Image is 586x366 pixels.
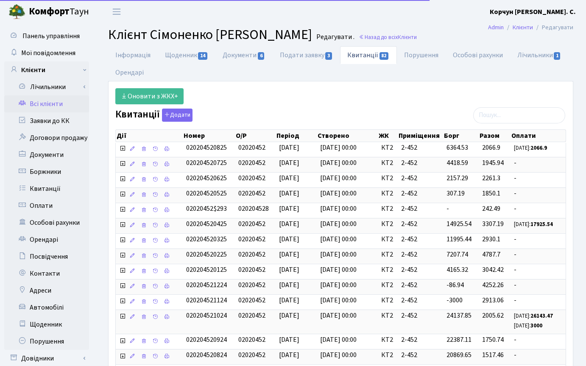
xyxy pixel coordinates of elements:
[381,265,394,275] span: КТ2
[482,250,500,259] span: 4787.7
[446,46,510,64] a: Особові рахунки
[186,143,227,152] span: 020204520825
[279,235,299,244] span: [DATE]
[29,5,89,19] span: Таун
[530,221,553,228] b: 17925.54
[4,61,89,78] a: Клієнти
[162,109,193,122] button: Квитанції
[514,280,562,290] span: -
[279,189,299,198] span: [DATE]
[186,311,227,320] span: 020204521024
[186,158,227,168] span: 020204520725
[510,46,569,64] a: Лічильники
[381,350,394,360] span: КТ2
[401,143,440,153] span: 2-452
[186,173,227,183] span: 020204520625
[479,130,511,142] th: Разом
[514,250,562,260] span: -
[238,335,265,344] span: 02020452
[482,219,504,229] span: 3307.19
[381,235,394,244] span: КТ2
[446,250,468,259] span: 7207.74
[238,350,265,360] span: 02020452
[115,88,184,104] a: Оновити з ЖКХ+
[482,350,504,360] span: 1517.46
[488,23,504,32] a: Admin
[315,33,354,41] small: Редагувати .
[238,311,265,320] span: 02020452
[514,350,562,360] span: -
[320,311,357,320] span: [DATE] 00:00
[238,280,265,290] span: 02020452
[446,204,449,213] span: -
[4,95,89,112] a: Всі клієнти
[381,335,394,345] span: КТ2
[381,311,394,321] span: КТ2
[473,107,565,123] input: Пошук...
[446,143,468,152] span: 6364.53
[215,46,272,64] a: Документи
[4,146,89,163] a: Документи
[279,350,299,360] span: [DATE]
[320,143,357,152] span: [DATE] 00:00
[482,296,504,305] span: 2913.06
[4,28,89,45] a: Панель управління
[238,173,265,183] span: 02020452
[279,265,299,274] span: [DATE]
[320,280,357,290] span: [DATE] 00:00
[401,235,440,244] span: 2-452
[238,296,265,305] span: 02020452
[490,7,576,17] b: Корчун [PERSON_NAME]. С.
[398,33,417,41] span: Клієнти
[186,280,227,290] span: 020204521224
[108,64,151,81] a: Орендарі
[514,312,553,320] small: [DATE]:
[446,158,468,168] span: 4418.59
[514,144,547,152] small: [DATE]:
[108,25,312,45] span: Клієнт Сімоненко [PERSON_NAME]
[530,312,553,320] b: 26143.47
[186,265,227,274] span: 020204520125
[514,235,562,244] span: -
[401,350,440,360] span: 2-452
[381,250,394,260] span: КТ2
[320,335,357,344] span: [DATE] 00:00
[4,214,89,231] a: Особові рахунки
[106,5,127,19] button: Переключити навігацію
[381,219,394,229] span: КТ2
[446,173,468,183] span: 2157.29
[401,311,440,321] span: 2-452
[320,265,357,274] span: [DATE] 00:00
[238,143,265,152] span: 02020452
[186,335,227,344] span: 020204520924
[4,316,89,333] a: Щоденник
[238,204,269,213] span: 020204528
[446,235,472,244] span: 11995.44
[186,189,227,198] span: 020204520525
[381,143,394,153] span: КТ2
[381,158,394,168] span: КТ2
[446,189,465,198] span: 307.19
[514,189,562,198] span: -
[4,299,89,316] a: Автомобілі
[514,204,562,214] span: -
[320,158,357,168] span: [DATE] 00:00
[238,219,265,229] span: 02020452
[186,350,227,360] span: 020204520824
[446,311,472,320] span: 24137.85
[482,311,504,320] span: 2005.62
[446,296,463,305] span: -3000
[446,350,472,360] span: 20869.65
[401,296,440,305] span: 2-452
[378,130,397,142] th: ЖК
[514,335,562,345] span: -
[401,250,440,260] span: 2-452
[108,46,158,64] a: Інформація
[401,265,440,275] span: 2-452
[279,143,299,152] span: [DATE]
[279,335,299,344] span: [DATE]
[198,52,207,60] span: 14
[398,130,444,142] th: Приміщення
[446,335,472,344] span: 22387.11
[4,163,89,180] a: Боржники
